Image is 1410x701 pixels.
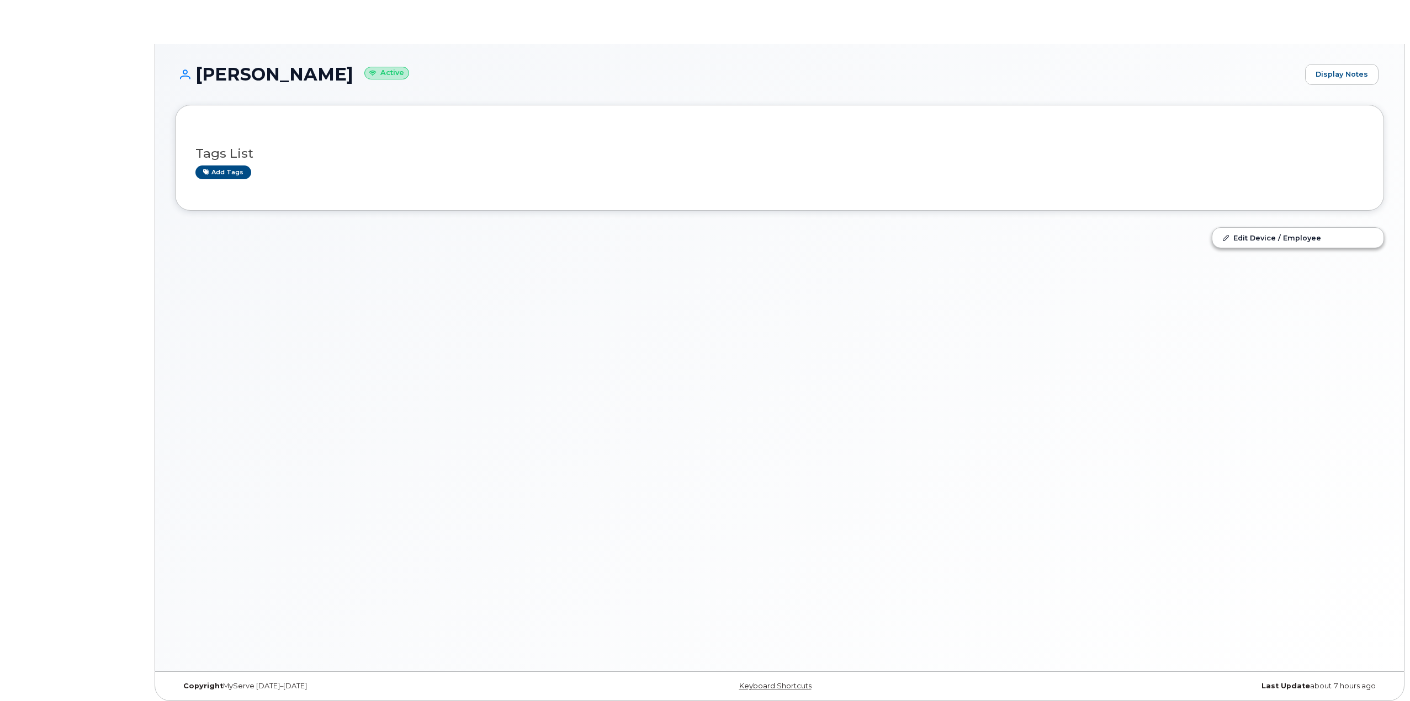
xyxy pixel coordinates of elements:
[1305,64,1379,85] a: Display Notes
[1261,682,1310,690] strong: Last Update
[195,165,251,179] a: Add tags
[1212,228,1384,248] a: Edit Device / Employee
[739,682,812,690] a: Keyboard Shortcuts
[364,67,409,79] small: Active
[183,682,223,690] strong: Copyright
[195,147,1364,160] h3: Tags List
[175,65,1300,84] h1: [PERSON_NAME]
[175,682,578,691] div: MyServe [DATE]–[DATE]
[981,682,1384,691] div: about 7 hours ago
